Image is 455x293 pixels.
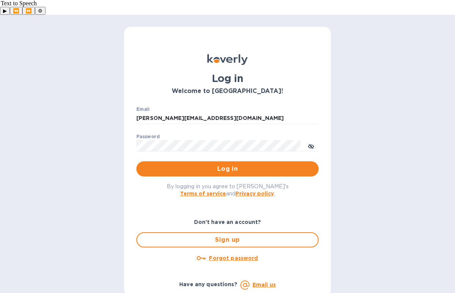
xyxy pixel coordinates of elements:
button: toggle password visibility [303,138,319,153]
label: Password [136,135,160,139]
button: Forward [22,7,35,15]
span: Sign up [143,235,312,244]
h1: Log in [136,72,319,85]
a: Terms of service [180,191,226,197]
span: By logging in you agree to [PERSON_NAME]'s and . [167,183,289,197]
a: Email us [253,282,276,288]
input: Enter email address [136,113,319,124]
label: Email [136,107,150,112]
button: Previous [10,7,22,15]
u: Forgot password [209,255,258,261]
button: Log in [136,161,319,176]
h3: Welcome to [GEOGRAPHIC_DATA]! [136,88,319,95]
button: Settings [35,7,46,15]
img: Koverly [207,54,248,65]
b: Don't have an account? [194,219,261,225]
b: Have any questions? [179,281,237,287]
span: Log in [142,164,313,173]
button: Sign up [136,232,319,247]
a: Privacy policy [235,191,274,197]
